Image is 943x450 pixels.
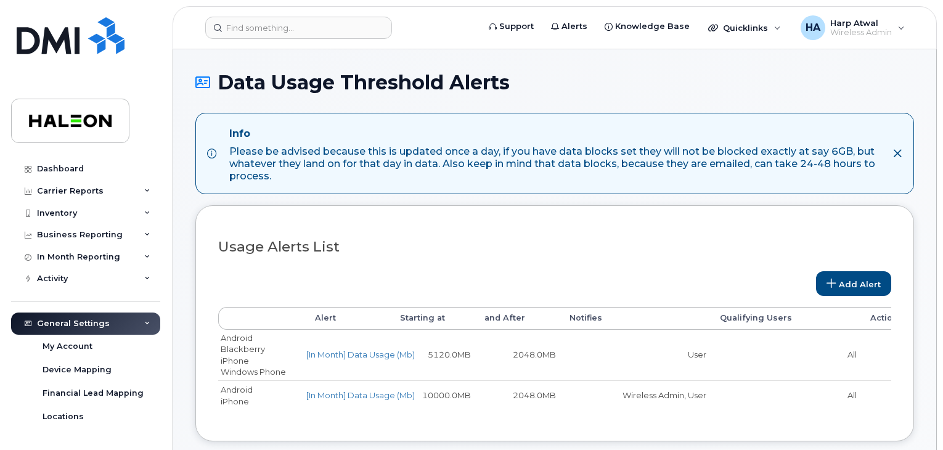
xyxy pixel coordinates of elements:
[389,307,474,329] th: Starting at
[473,380,558,411] td: 2048.0MB
[473,330,558,380] td: 2048.0MB
[709,307,859,329] th: Qualifying Users
[229,145,883,182] div: Please be advised because this is updated once a day, if you have data blocks set they will not b...
[306,390,415,400] a: [In Month] Data Usage (Mb)
[558,330,709,380] td: User
[473,307,558,329] th: and After
[229,128,883,140] h4: Info
[195,72,914,93] h1: Data Usage Threshold Alerts
[304,307,389,329] th: Alert
[306,350,415,359] a: [In Month] Data Usage (Mb)
[389,330,474,380] td: 5120.0MB
[816,271,891,296] a: Add Alert
[558,307,709,329] th: Notifies
[389,380,474,411] td: 10000.0MB
[218,330,304,380] td: Android Blackberry iPhone Windows Phone
[218,380,304,411] td: Android iPhone
[709,330,859,380] td: All
[218,239,891,255] h3: Usage Alerts List
[558,380,709,411] td: Wireless Admin, User
[709,380,859,411] td: All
